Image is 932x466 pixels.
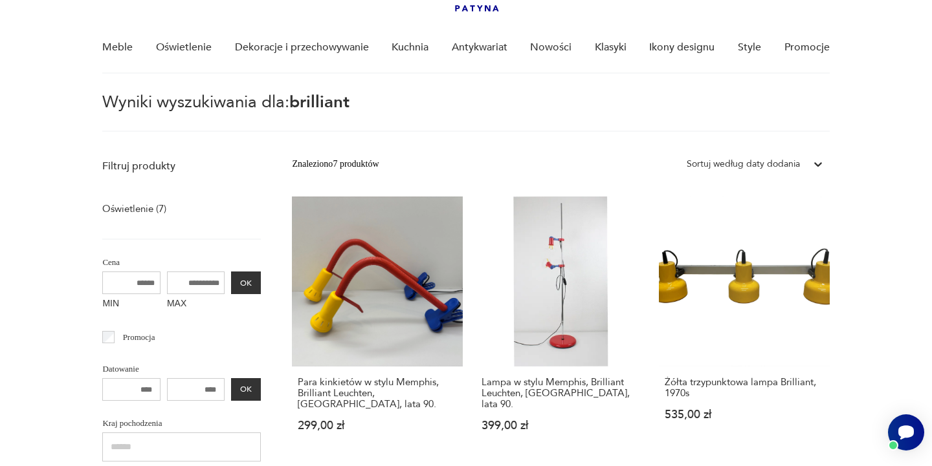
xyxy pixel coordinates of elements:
[298,377,456,410] h3: Para kinkietów w stylu Memphis, Brilliant Leuchten, [GEOGRAPHIC_DATA], lata 90.
[102,362,261,376] p: Datowanie
[452,23,507,72] a: Antykwariat
[530,23,571,72] a: Nowości
[649,23,715,72] a: Ikony designu
[167,294,225,315] label: MAX
[659,196,829,456] a: Żółta trzypunktowa lampa Brilliant, 1970sŻółta trzypunktowa lampa Brilliant, 1970s535,00 zł
[289,90,349,114] span: brilliant
[235,23,369,72] a: Dekoracje i przechowywanie
[298,420,456,431] p: 299,00 zł
[665,377,823,399] h3: Żółta trzypunktowa lampa Brilliant, 1970s
[392,23,428,72] a: Kuchnia
[482,377,640,410] h3: Lampa w stylu Memphis, Brilliant Leuchten, [GEOGRAPHIC_DATA], lata 90.
[102,159,261,173] p: Filtruj produkty
[595,23,627,72] a: Klasyki
[687,157,800,171] div: Sortuj według daty dodania
[102,255,261,270] p: Cena
[888,414,924,450] iframe: Smartsupp widget button
[784,23,830,72] a: Promocje
[292,157,379,171] div: Znaleziono 7 produktów
[123,330,155,344] p: Promocja
[665,409,823,420] p: 535,00 zł
[476,196,646,456] a: Lampa w stylu Memphis, Brilliant Leuchten, Niemcy, lata 90.Lampa w stylu Memphis, Brilliant Leuch...
[102,94,829,132] p: Wyniki wyszukiwania dla:
[102,294,161,315] label: MIN
[292,196,462,456] a: Para kinkietów w stylu Memphis, Brilliant Leuchten, Niemcy, lata 90.Para kinkietów w stylu Memphi...
[231,378,261,401] button: OK
[102,416,261,430] p: Kraj pochodzenia
[102,200,166,218] a: Oświetlenie (7)
[231,271,261,294] button: OK
[156,23,212,72] a: Oświetlenie
[738,23,761,72] a: Style
[482,420,640,431] p: 399,00 zł
[102,23,133,72] a: Meble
